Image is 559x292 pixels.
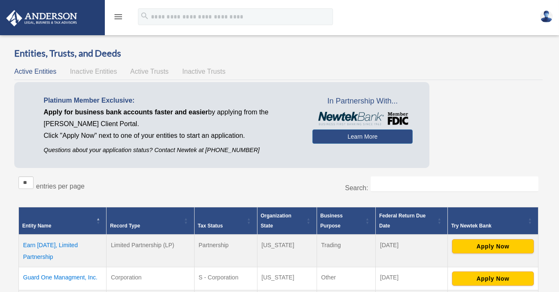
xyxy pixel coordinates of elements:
img: Anderson Advisors Platinum Portal [4,10,80,26]
i: search [140,11,149,21]
th: Try Newtek Bank : Activate to sort [447,207,538,235]
td: Limited Partnership (LP) [107,235,194,267]
p: Questions about your application status? Contact Newtek at [PHONE_NUMBER] [44,145,300,155]
h3: Entities, Trusts, and Deeds [14,47,543,60]
span: Active Entities [14,68,56,75]
label: Search: [345,184,368,191]
span: In Partnership With... [312,95,413,108]
th: Entity Name: Activate to invert sorting [19,207,107,235]
a: Learn More [312,129,413,144]
a: menu [113,15,123,22]
span: Organization State [261,213,291,229]
th: Federal Return Due Date: Activate to sort [376,207,448,235]
td: [US_STATE] [257,235,317,267]
td: Guard One Managment, Inc. [19,267,107,290]
button: Apply Now [452,239,534,253]
p: by applying from the [PERSON_NAME] Client Portal. [44,106,300,130]
td: Other [317,267,375,290]
span: Apply for business bank accounts faster and easier [44,109,208,116]
div: Try Newtek Bank [451,221,525,231]
span: Entity Name [22,223,51,229]
i: menu [113,12,123,22]
img: User Pic [540,10,553,23]
td: [DATE] [376,267,448,290]
span: Inactive Entities [70,68,117,75]
p: Platinum Member Exclusive: [44,95,300,106]
td: Earn [DATE], Limited Partnership [19,235,107,267]
p: Click "Apply Now" next to one of your entities to start an application. [44,130,300,142]
span: Business Purpose [320,213,343,229]
td: [DATE] [376,235,448,267]
td: [US_STATE] [257,267,317,290]
span: Active Trusts [130,68,169,75]
th: Tax Status: Activate to sort [194,207,257,235]
span: Record Type [110,223,140,229]
span: Inactive Trusts [182,68,226,75]
td: Partnership [194,235,257,267]
label: entries per page [36,183,85,190]
span: Tax Status [198,223,223,229]
span: Federal Return Due Date [379,213,426,229]
td: S - Corporation [194,267,257,290]
td: Corporation [107,267,194,290]
td: Trading [317,235,375,267]
th: Organization State: Activate to sort [257,207,317,235]
img: NewtekBankLogoSM.png [317,112,408,125]
button: Apply Now [452,271,534,286]
th: Record Type: Activate to sort [107,207,194,235]
th: Business Purpose: Activate to sort [317,207,375,235]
